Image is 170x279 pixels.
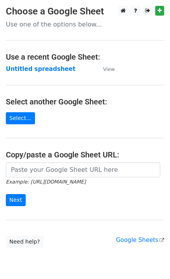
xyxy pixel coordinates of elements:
a: Select... [6,112,35,124]
input: Next [6,194,26,206]
small: Example: [URL][DOMAIN_NAME] [6,179,86,185]
p: Use one of the options below... [6,20,164,28]
a: View [95,65,115,72]
h4: Select another Google Sheet: [6,97,164,106]
input: Paste your Google Sheet URL here [6,162,160,177]
small: View [103,66,115,72]
h4: Copy/paste a Google Sheet URL: [6,150,164,159]
a: Untitled spreadsheet [6,65,75,72]
h4: Use a recent Google Sheet: [6,52,164,62]
h3: Choose a Google Sheet [6,6,164,17]
a: Google Sheets [116,237,164,244]
a: Need help? [6,236,44,248]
